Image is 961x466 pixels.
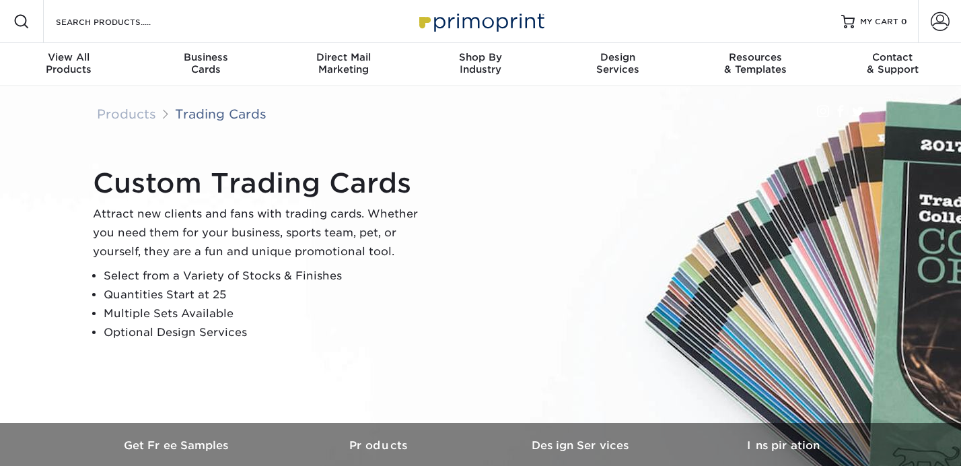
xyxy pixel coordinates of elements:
[824,51,961,75] div: & Support
[549,43,686,86] a: DesignServices
[104,304,429,323] li: Multiple Sets Available
[412,51,549,75] div: Industry
[104,267,429,286] li: Select from a Variety of Stocks & Finishes
[104,323,429,342] li: Optional Design Services
[682,439,884,452] h3: Inspiration
[77,439,279,452] h3: Get Free Samples
[481,439,682,452] h3: Design Services
[137,51,275,75] div: Cards
[413,7,548,36] img: Primoprint
[901,17,907,26] span: 0
[104,286,429,304] li: Quantities Start at 25
[824,51,961,63] span: Contact
[93,205,429,261] p: Attract new clients and fans with trading cards. Whether you need them for your business, sports ...
[137,51,275,63] span: Business
[137,43,275,86] a: BusinessCards
[275,43,412,86] a: Direct MailMarketing
[175,106,266,121] a: Trading Cards
[412,43,549,86] a: Shop ByIndustry
[860,16,898,28] span: MY CART
[412,51,549,63] span: Shop By
[93,167,429,199] h1: Custom Trading Cards
[275,51,412,63] span: Direct Mail
[686,51,824,75] div: & Templates
[55,13,186,30] input: SEARCH PRODUCTS.....
[279,439,481,452] h3: Products
[97,106,156,121] a: Products
[686,51,824,63] span: Resources
[549,51,686,75] div: Services
[549,51,686,63] span: Design
[824,43,961,86] a: Contact& Support
[686,43,824,86] a: Resources& Templates
[275,51,412,75] div: Marketing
